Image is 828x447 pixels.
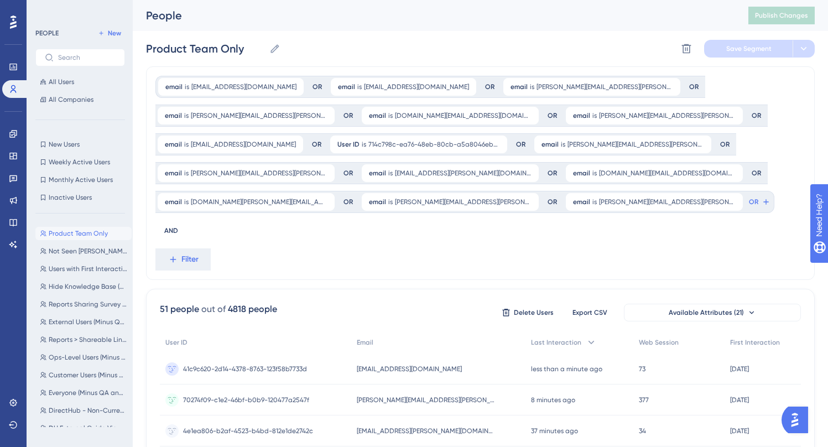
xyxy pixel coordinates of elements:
button: Customer Users (Minus QA) [35,368,132,382]
span: New Users [49,140,80,149]
span: Reports Sharing Survey Non-Viewers (External Only) [49,300,127,309]
span: DirectHub - Non-Current Customers [DATE] (Minus Internal Users) [49,406,127,415]
button: Monthly Active Users [35,173,125,186]
span: Users with First Interaction More than [DATE] (Minus QA) [49,264,127,273]
span: Customer Users (Minus QA) [49,371,127,380]
button: Users with First Interaction More than [DATE] (Minus QA) [35,262,132,276]
button: Everyone (Minus QA and Customer Users) [35,386,132,399]
button: Weekly Active Users [35,155,125,169]
div: PEOPLE [35,29,59,38]
button: New Users [35,138,125,151]
span: Weekly Active Users [49,158,110,167]
span: Hide Knowledge Base (Academy) Users [49,282,127,291]
span: Reports > Shareable Link Modal Users [49,335,127,344]
button: Publish Changes [748,7,815,24]
button: Not Seen [PERSON_NAME] Guide #1 [35,245,132,258]
button: All Companies [35,93,125,106]
button: Reports Sharing Survey Non-Viewers (External Only) [35,298,132,311]
button: Reports > Shareable Link Modal Users [35,333,132,346]
span: Inactive Users [49,193,92,202]
button: Hide Knowledge Base (Academy) Users [35,280,132,293]
button: DirectHub - Non-Current Customers [DATE] (Minus Internal Users) [35,404,132,417]
span: Ops-Level Users (Minus QA) [49,353,127,362]
button: Product Team Only [35,227,132,240]
span: All Users [49,77,74,86]
button: All Users [35,75,125,89]
input: Search [58,54,116,61]
iframe: UserGuiding AI Assistant Launcher [782,403,815,436]
span: Product Team Only [49,229,108,238]
button: DH External Guide Viewers [35,422,132,435]
div: People [146,8,721,23]
span: Need Help? [26,3,69,16]
span: All Companies [49,95,93,104]
span: New [108,29,121,38]
span: Everyone (Minus QA and Customer Users) [49,388,127,397]
button: Inactive Users [35,191,125,204]
button: Ops-Level Users (Minus QA) [35,351,132,364]
button: New [94,27,125,40]
button: External Users (Minus QA and Customers) [35,315,132,329]
span: Not Seen [PERSON_NAME] Guide #1 [49,247,127,256]
span: Publish Changes [755,11,808,20]
span: External Users (Minus QA and Customers) [49,318,127,326]
span: DH External Guide Viewers [49,424,127,433]
span: Monthly Active Users [49,175,113,184]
